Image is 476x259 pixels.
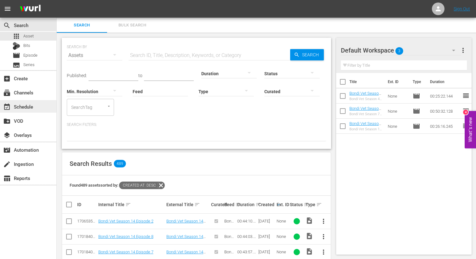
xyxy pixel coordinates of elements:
div: Assets [67,47,122,64]
button: more_vert [459,43,467,58]
div: Feed [224,201,236,208]
th: Type [409,73,426,91]
span: to [138,73,142,78]
span: more_vert [320,248,327,256]
span: Video [306,248,313,255]
span: reorder [462,122,470,130]
div: Default Workspace [341,42,461,59]
span: movie [413,122,420,130]
span: Asset [13,32,20,40]
a: Bondi Vet Season 1 Episode 5 [349,121,381,131]
span: Created At: desc [119,182,157,189]
span: Create [3,75,11,82]
div: None [277,234,288,239]
span: 489 [114,160,126,167]
span: Series [23,62,35,68]
span: Automation [3,146,11,154]
div: External Title [166,201,209,208]
span: sort [255,202,261,207]
span: Published: [67,73,87,78]
span: Bondi Vet [224,234,234,244]
span: Video [306,232,313,240]
td: 00:50:32.128 [427,104,462,119]
div: Bondi Vet Season 1 Episode 5 [349,127,383,131]
th: Title [349,73,384,91]
button: Open Feedback Widget [465,111,476,148]
span: Bits [23,42,30,49]
div: Type [306,201,314,208]
div: [DATE] [258,234,275,239]
a: Bondi Vet Season 14 Episode 8 [98,234,153,239]
span: VOD [3,117,11,125]
span: Channels [3,89,11,97]
a: Bondi Vet Season 14 Episode 2 [166,219,206,228]
div: Internal Title [98,201,165,208]
span: Ingestion [3,160,11,168]
a: Sign Out [454,6,470,11]
span: sort [235,202,241,207]
span: more_vert [320,233,327,240]
span: Episode [413,107,420,115]
th: Duration [426,73,464,91]
div: 00:43:57.056 [237,250,256,254]
a: Bondi Vet Season 14 Episode 7 [98,250,153,254]
th: Ext. ID [384,73,409,91]
p: Search Filters: [67,122,326,127]
div: Created [258,201,275,208]
a: Bondi Vet Season 14 Episode 2 [98,219,153,223]
span: sort [194,202,200,207]
span: Asset [23,33,34,39]
a: Bondi Vet Season 14 Episode 8 [166,234,206,244]
div: Bits [13,42,20,50]
span: reorder [462,92,470,99]
div: ID [77,202,96,207]
td: None [385,88,410,104]
a: Bondi Vet Season 14 Episode 7 [166,250,206,259]
span: more_vert [459,47,467,54]
div: 4 [463,110,468,115]
div: 170184064 [77,250,96,254]
div: 00:44:03.328 [237,234,256,239]
span: reorder [462,107,470,115]
td: None [385,104,410,119]
span: Schedule [3,103,11,111]
div: Curated [211,202,222,207]
span: keyboard_arrow_down [275,202,281,207]
div: [DATE] [258,219,275,223]
span: Reports [3,175,11,182]
div: 170184065 [77,234,96,239]
div: None [277,250,288,254]
span: more_vert [320,217,327,225]
a: Bondi Vet Season 4 Episode 9 [349,91,381,100]
span: Search Results [70,160,112,167]
div: 170653558 [77,219,96,223]
td: 00:26:16.245 [427,119,462,134]
span: Bondi Vet [224,219,234,228]
span: Found 489 assets sorted by: [70,183,165,188]
span: Episode [13,52,20,59]
span: Bulk Search [111,22,154,29]
span: sort [304,202,309,207]
span: Overlays [3,132,11,139]
div: Bondi Vet Season 7 Episode 12 [349,112,383,116]
span: menu [4,5,11,13]
div: Ext. ID [277,202,288,207]
div: Status [290,201,304,208]
td: 00:25:22.144 [427,88,462,104]
button: more_vert [316,229,331,244]
img: ans4CAIJ8jUAAAAAAAAAAAAAAAAAAAAAAAAgQb4GAAAAAAAAAAAAAAAAAAAAAAAAJMjXAAAAAAAAAAAAAAAAAAAAAAAAgAT5G... [15,2,45,16]
div: Duration [237,201,256,208]
span: Episode [413,92,420,100]
span: 3 [395,44,403,58]
span: Episode [23,52,37,59]
a: Bondi Vet Season 7 Episode 12 (Bondi Vet Season 7 Episode 12 (VARIANT)) [349,106,382,130]
span: Search [300,49,324,60]
div: None [277,219,288,223]
div: [DATE] [258,250,275,254]
span: Bondi Vet [224,250,234,259]
span: sort [125,202,131,207]
span: Video [306,217,313,224]
td: None [385,119,410,134]
span: Search [3,22,11,29]
button: Search [290,49,324,60]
